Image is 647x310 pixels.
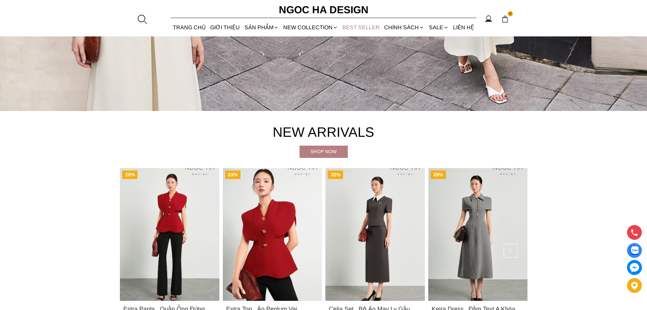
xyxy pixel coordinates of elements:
a: BEST SELLER [340,18,382,36]
a: Ngoc Ha Design [273,2,375,18]
img: Display image [630,246,639,255]
a: NEW COLLECTION [281,18,340,36]
a: LIÊN HỆ [451,18,476,36]
a: Display image [627,243,642,258]
img: img-CART-ICON-ksit0nf1 [501,15,509,23]
a: Shop now [300,146,348,158]
a: Product image - Celia Set_ Bộ Áo May Ly Gấu Cổ Trắng Mix Chân Váy Bút Chì Màu Ghi BJ148 [325,168,425,301]
a: Product image - Keira Dress_ Đầm Text A Khóa Đồng D1016 [428,168,527,301]
h4: New Arrivals [120,121,527,143]
a: Product image - Estra Top_ Áo Peplum Vai Choàng Màu Đỏ A1092 [222,168,322,301]
div: SẢN PHẨM [242,18,281,36]
div: Chính sách [382,18,427,36]
span: 0 [508,11,513,17]
a: SALE [427,18,451,36]
a: TRANG CHỦ [171,18,208,36]
a: GIỚI THIỆU [208,18,242,36]
a: messenger [627,260,642,275]
div: Shop now [300,148,348,155]
a: Product image - Estra Pants_ Quần Ống Đứng Loe Nhẹ Q070 [120,168,219,301]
